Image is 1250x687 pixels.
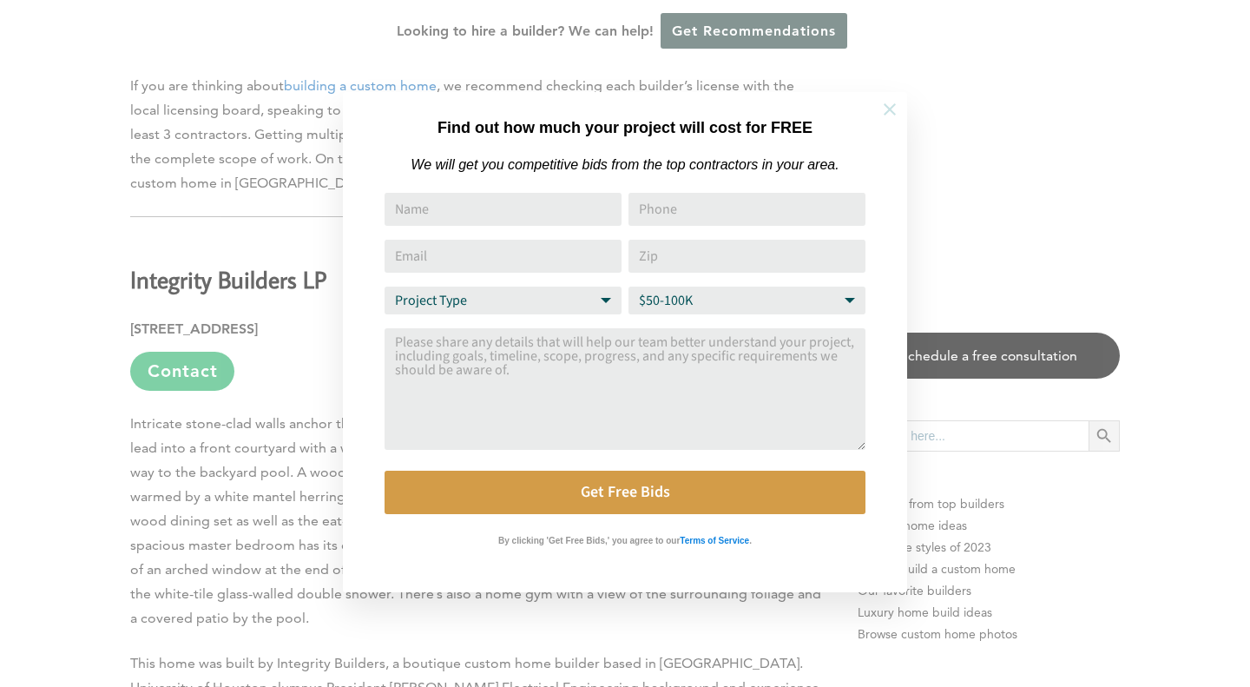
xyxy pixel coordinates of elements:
[628,287,865,314] select: Budget Range
[437,119,812,136] strong: Find out how much your project will cost for FREE
[680,536,749,545] strong: Terms of Service
[385,287,622,314] select: Project Type
[680,532,749,546] a: Terms of Service
[498,536,680,545] strong: By clicking 'Get Free Bids,' you agree to our
[385,240,622,273] input: Email Address
[385,193,622,226] input: Name
[628,240,865,273] input: Zip
[917,562,1229,666] iframe: Drift Widget Chat Controller
[411,157,839,172] em: We will get you competitive bids from the top contractors in your area.
[385,471,865,514] button: Get Free Bids
[859,79,920,140] button: Close
[628,193,865,226] input: Phone
[749,536,752,545] strong: .
[385,328,865,450] textarea: Comment or Message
